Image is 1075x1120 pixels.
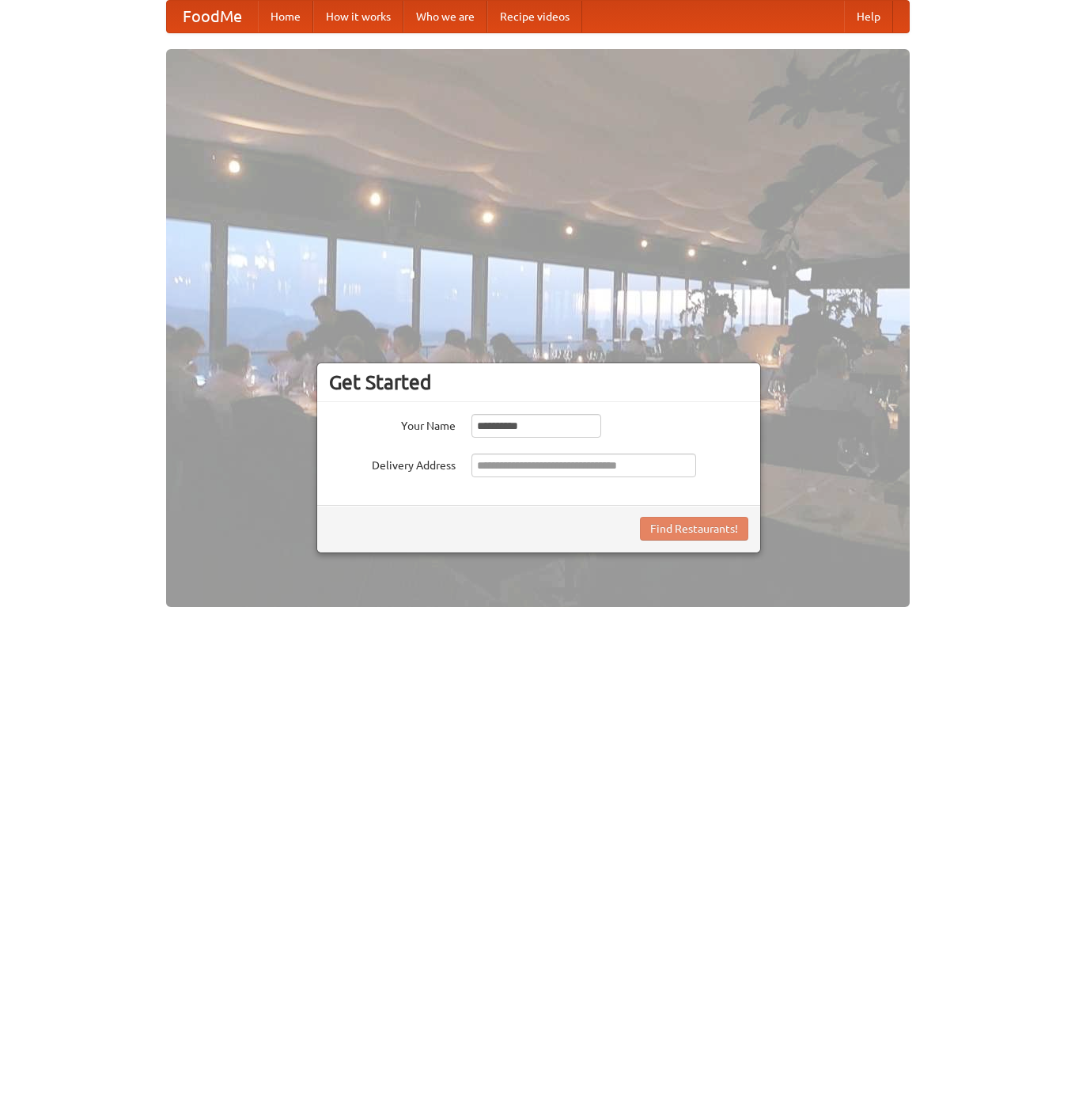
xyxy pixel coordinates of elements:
[640,517,748,541] button: Find Restaurants!
[313,1,403,32] a: How it works
[487,1,582,32] a: Recipe videos
[258,1,313,32] a: Home
[844,1,893,32] a: Help
[329,454,456,473] label: Delivery Address
[167,1,258,32] a: FoodMe
[403,1,487,32] a: Who we are
[329,370,748,394] h3: Get Started
[329,414,456,434] label: Your Name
